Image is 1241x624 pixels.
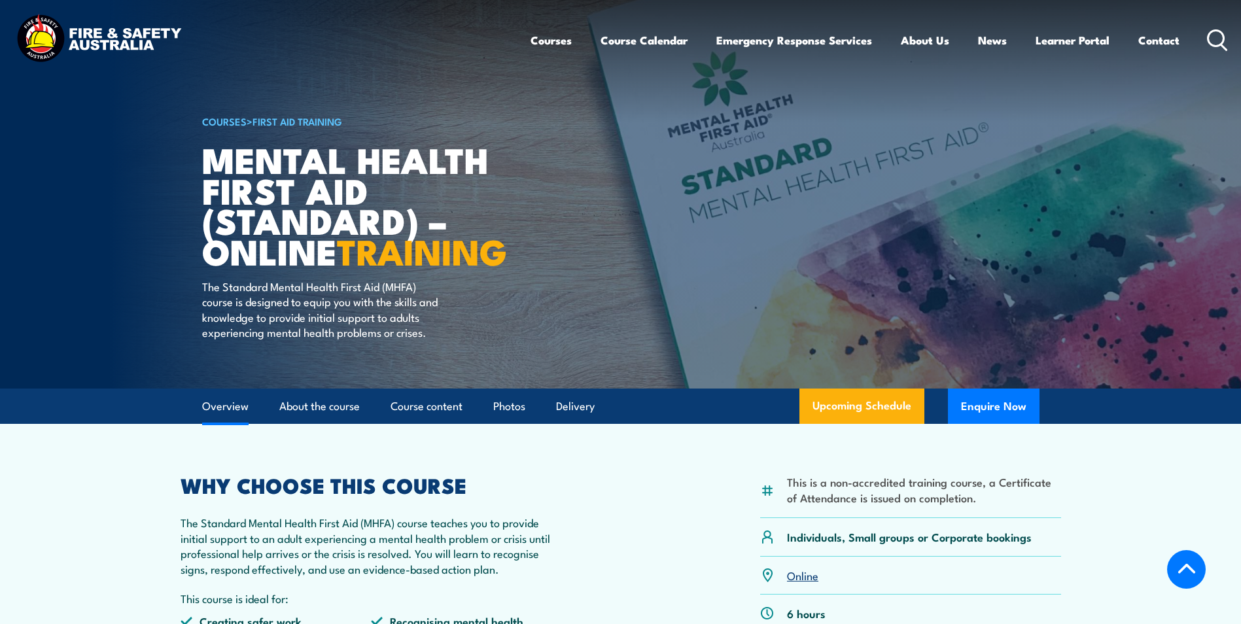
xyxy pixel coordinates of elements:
[787,567,818,583] a: Online
[1138,23,1180,58] a: Contact
[799,389,924,424] a: Upcoming Schedule
[556,389,595,424] a: Delivery
[1036,23,1110,58] a: Learner Portal
[787,474,1061,505] li: This is a non-accredited training course, a Certificate of Attendance is issued on completion.
[716,23,872,58] a: Emergency Response Services
[337,223,507,277] strong: TRAINING
[202,114,247,128] a: COURSES
[601,23,688,58] a: Course Calendar
[948,389,1040,424] button: Enquire Now
[279,389,360,424] a: About the course
[181,591,563,606] p: This course is ideal for:
[787,606,826,621] p: 6 hours
[391,389,463,424] a: Course content
[202,144,525,266] h1: Mental Health First Aid (Standard) – Online
[493,389,525,424] a: Photos
[202,279,441,340] p: The Standard Mental Health First Aid (MHFA) course is designed to equip you with the skills and k...
[978,23,1007,58] a: News
[901,23,949,58] a: About Us
[202,113,525,129] h6: >
[787,529,1032,544] p: Individuals, Small groups or Corporate bookings
[202,389,249,424] a: Overview
[531,23,572,58] a: Courses
[253,114,342,128] a: First Aid Training
[181,476,563,494] h2: WHY CHOOSE THIS COURSE
[181,515,563,576] p: The Standard Mental Health First Aid (MHFA) course teaches you to provide initial support to an a...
